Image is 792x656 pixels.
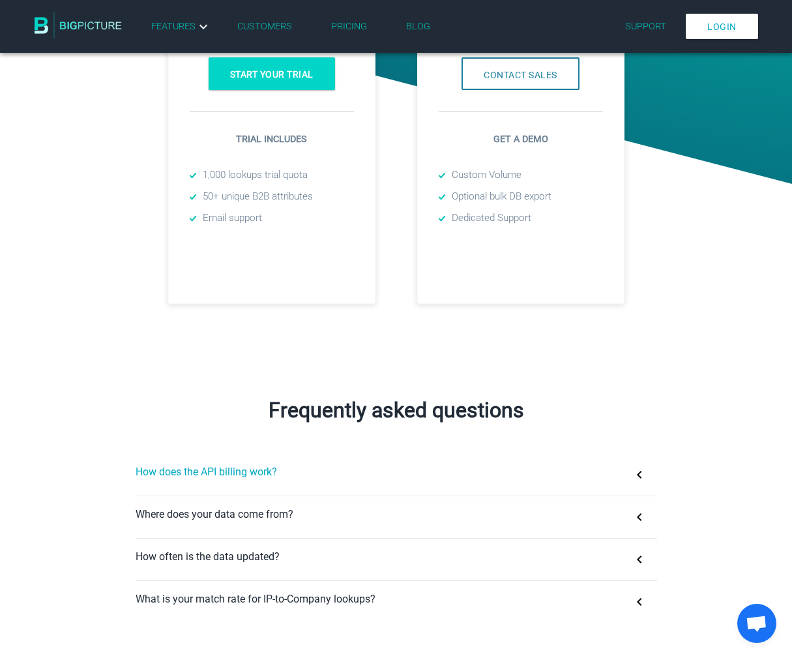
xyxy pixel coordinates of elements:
a: Start your trial [209,57,335,90]
button: How often is the data updated? [136,539,657,580]
button: What is your match rate for IP-to-Company lookups? [136,581,657,623]
li: Email support [190,211,354,226]
a: Login [686,14,758,39]
a: Open chat [737,604,776,643]
p: Trial includes [190,132,354,147]
button: Where does your data come from? [136,496,657,538]
img: BigPicture.io [35,12,122,38]
a: Blog [406,21,430,32]
li: 1,000 lookups trial quota [190,168,354,183]
h2: Frequently asked questions [25,398,768,423]
a: Support [625,21,666,32]
a: Customers [237,21,292,32]
a: Features [151,19,211,35]
button: How does the API billing work? [136,454,657,496]
p: Get a demo [439,132,603,147]
a: Pricing [331,21,367,32]
li: Optional bulk DB export [439,189,603,204]
button: Contact Sales [462,57,579,90]
li: 50+ unique B2B attributes [190,189,354,204]
li: Dedicated Support [439,211,603,226]
li: Custom Volume [439,168,603,183]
